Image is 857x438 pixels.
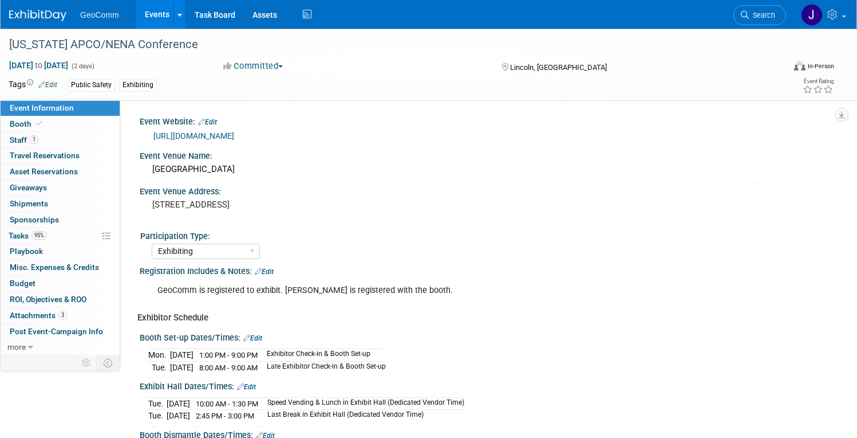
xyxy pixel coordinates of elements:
[749,11,775,19] span: Search
[219,60,287,72] button: Committed
[10,247,43,256] span: Playbook
[140,113,834,128] div: Event Website:
[1,164,120,179] a: Asset Reservations
[10,119,45,128] span: Booth
[30,135,38,144] span: 1
[260,410,464,422] td: Last Break in Exhibit Hall (Dedicated Vendor Time)
[58,311,67,319] span: 3
[5,34,764,55] div: [US_STATE] APCO/NENA Conference
[148,361,170,373] td: Tue.
[119,79,157,91] div: Exhibiting
[10,279,35,288] span: Budget
[31,231,47,240] span: 95%
[10,103,74,112] span: Event Information
[140,147,834,162] div: Event Venue Name:
[153,131,234,140] a: [URL][DOMAIN_NAME]
[1,180,120,195] a: Giveaways
[801,4,823,26] img: Jason Kim
[10,215,59,224] span: Sponsorships
[1,228,120,244] a: Tasks95%
[807,62,834,71] div: In-Person
[1,148,120,163] a: Travel Reservations
[140,329,834,344] div: Booth Set-up Dates/Times:
[97,355,120,370] td: Toggle Event Tabs
[7,342,26,351] span: more
[260,397,464,410] td: Speed Vending & Lunch in Exhibit Hall (Dedicated Vendor Time)
[1,292,120,307] a: ROI, Objectives & ROO
[510,63,607,72] span: Lincoln, [GEOGRAPHIC_DATA]
[140,263,834,277] div: Registration Includes & Notes:
[260,361,386,373] td: Late Exhibitor Check-in & Booth Set-up
[140,228,829,242] div: Participation Type:
[167,397,190,410] td: [DATE]
[1,212,120,228] a: Sponsorships
[1,308,120,323] a: Attachments3
[10,295,86,304] span: ROI, Objectives & ROO
[733,5,786,25] a: Search
[1,324,120,339] a: Post Event-Campaign Info
[196,412,254,420] span: 2:45 PM - 3:00 PM
[1,196,120,212] a: Shipments
[148,349,170,361] td: Mon.
[10,167,78,176] span: Asset Reservations
[148,410,167,422] td: Tue.
[9,60,69,71] span: [DATE] [DATE]
[198,118,217,126] a: Edit
[137,312,826,324] div: Exhibitor Schedule
[803,79,834,84] div: Event Rating
[243,334,262,342] a: Edit
[170,349,193,361] td: [DATE]
[10,327,103,336] span: Post Event-Campaign Info
[149,279,701,302] div: GeoComm is registered to exhibit. [PERSON_NAME] is registered with the booth.
[10,311,67,320] span: Attachments
[260,349,386,361] td: Exhibitor Check-in & Booth Set-up
[37,120,42,127] i: Booth reservation complete
[38,81,57,89] a: Edit
[711,60,834,77] div: Event Format
[140,378,834,393] div: Exhibit Hall Dates/Times:
[1,260,120,275] a: Misc. Expenses & Credits
[1,276,120,291] a: Budget
[10,135,38,144] span: Staff
[77,355,97,370] td: Personalize Event Tab Strip
[196,400,258,408] span: 10:00 AM - 1:30 PM
[9,231,47,240] span: Tasks
[1,100,120,116] a: Event Information
[255,268,274,276] a: Edit
[80,10,119,19] span: GeoComm
[10,183,47,192] span: Giveaways
[1,132,120,148] a: Staff1
[10,263,99,272] span: Misc. Expenses & Credits
[70,62,94,70] span: (2 days)
[1,339,120,355] a: more
[199,363,258,372] span: 8:00 AM - 9:00 AM
[10,199,48,208] span: Shipments
[170,361,193,373] td: [DATE]
[167,410,190,422] td: [DATE]
[1,244,120,259] a: Playbook
[9,10,66,21] img: ExhibitDay
[237,383,256,391] a: Edit
[10,151,80,160] span: Travel Reservations
[794,61,805,71] img: Format-Inperson.png
[152,200,416,210] pre: [STREET_ADDRESS]
[33,61,44,70] span: to
[1,116,120,132] a: Booth
[148,161,826,178] div: [GEOGRAPHIC_DATA]
[148,397,167,410] td: Tue.
[199,351,258,359] span: 1:00 PM - 9:00 PM
[9,79,57,92] td: Tags
[68,79,115,91] div: Public Safety
[140,183,834,197] div: Event Venue Address:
